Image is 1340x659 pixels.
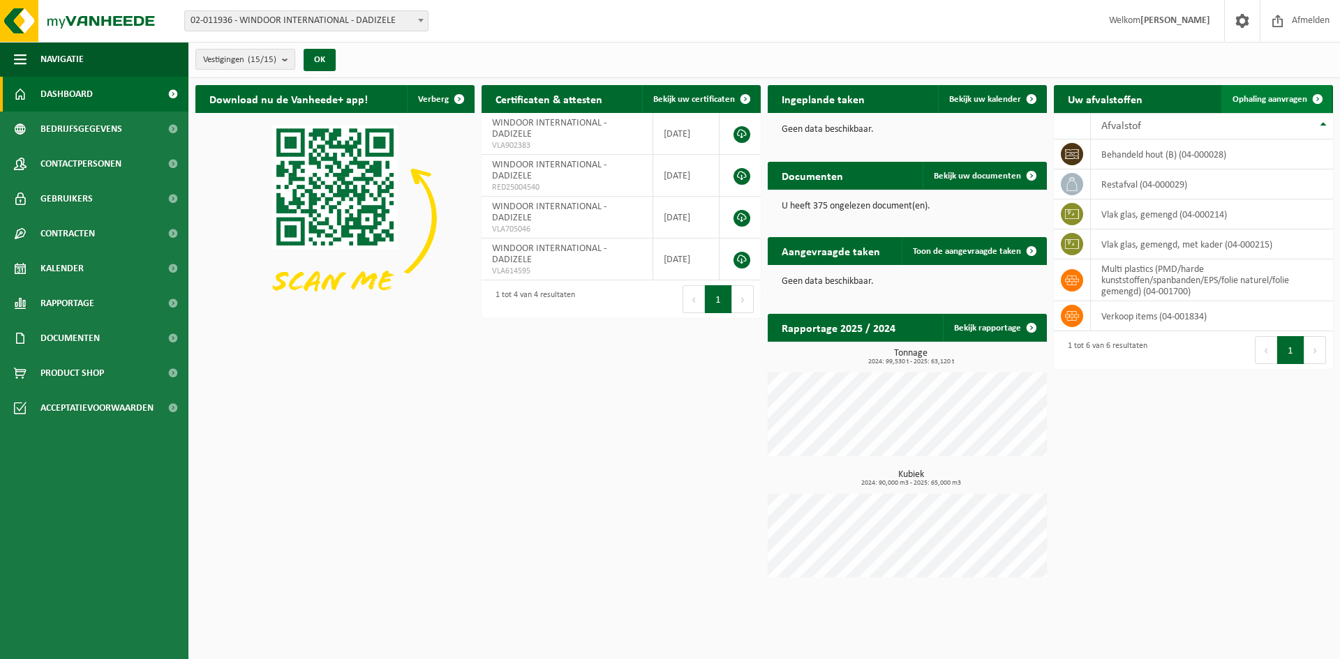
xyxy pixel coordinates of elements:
h2: Certificaten & attesten [482,85,616,112]
span: Documenten [40,321,100,356]
span: Dashboard [40,77,93,112]
a: Toon de aangevraagde taken [902,237,1045,265]
span: WINDOOR INTERNATIONAL - DADIZELE [492,243,606,265]
span: Contracten [40,216,95,251]
span: Product Shop [40,356,104,391]
span: Bekijk uw documenten [934,172,1021,181]
td: verkoop items (04-001834) [1091,301,1333,331]
button: Previous [683,285,705,313]
div: 1 tot 4 van 4 resultaten [489,284,575,315]
button: Next [1304,336,1326,364]
td: [DATE] [653,238,720,280]
span: Rapportage [40,286,94,321]
td: multi plastics (PMD/harde kunststoffen/spanbanden/EPS/folie naturel/folie gemengd) (04-001700) [1091,259,1333,301]
span: Acceptatievoorwaarden [40,391,154,425]
h2: Rapportage 2025 / 2024 [768,314,909,341]
span: Navigatie [40,42,84,77]
span: Ophaling aanvragen [1233,95,1307,104]
h2: Uw afvalstoffen [1054,85,1156,112]
h3: Kubiek [775,470,1047,487]
p: Geen data beschikbaar. [782,125,1033,135]
span: Vestigingen [203,50,276,70]
button: 1 [1277,336,1304,364]
span: Bekijk uw kalender [949,95,1021,104]
span: Bedrijfsgegevens [40,112,122,146]
span: VLA705046 [492,224,642,235]
h2: Ingeplande taken [768,85,879,112]
span: Bekijk uw certificaten [653,95,735,104]
td: [DATE] [653,197,720,238]
span: 02-011936 - WINDOOR INTERNATIONAL - DADIZELE [184,10,429,31]
span: RED25004540 [492,182,642,193]
span: WINDOOR INTERNATIONAL - DADIZELE [492,160,606,181]
a: Bekijk rapportage [943,314,1045,342]
count: (15/15) [248,55,276,64]
span: Kalender [40,251,84,286]
td: restafval (04-000029) [1091,169,1333,199]
h3: Tonnage [775,349,1047,365]
td: vlak glas, gemengd (04-000214) [1091,199,1333,229]
img: Download de VHEPlus App [195,113,475,322]
a: Ophaling aanvragen [1221,85,1332,113]
td: vlak glas, gemengd, met kader (04-000215) [1091,229,1333,259]
td: [DATE] [653,113,720,155]
a: Bekijk uw documenten [923,162,1045,190]
button: Vestigingen(15/15) [195,49,295,70]
button: 1 [705,285,732,313]
h2: Aangevraagde taken [768,237,894,264]
span: 02-011936 - WINDOOR INTERNATIONAL - DADIZELE [185,11,428,31]
td: [DATE] [653,155,720,197]
h2: Documenten [768,162,857,189]
span: WINDOOR INTERNATIONAL - DADIZELE [492,202,606,223]
div: 1 tot 6 van 6 resultaten [1061,335,1147,365]
span: Verberg [418,95,449,104]
span: Toon de aangevraagde taken [913,247,1021,256]
a: Bekijk uw certificaten [642,85,759,113]
span: Afvalstof [1101,121,1141,132]
p: Geen data beschikbaar. [782,277,1033,287]
p: U heeft 375 ongelezen document(en). [782,202,1033,211]
span: 2024: 90,000 m3 - 2025: 65,000 m3 [775,480,1047,487]
span: VLA902383 [492,140,642,151]
button: OK [304,49,336,71]
span: Gebruikers [40,181,93,216]
button: Previous [1255,336,1277,364]
strong: [PERSON_NAME] [1140,15,1210,26]
button: Verberg [407,85,473,113]
td: behandeld hout (B) (04-000028) [1091,139,1333,169]
button: Next [732,285,754,313]
span: VLA614595 [492,266,642,277]
a: Bekijk uw kalender [938,85,1045,113]
span: Contactpersonen [40,146,121,181]
h2: Download nu de Vanheede+ app! [195,85,382,112]
span: 2024: 99,530 t - 2025: 63,120 t [775,358,1047,365]
span: WINDOOR INTERNATIONAL - DADIZELE [492,118,606,139]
